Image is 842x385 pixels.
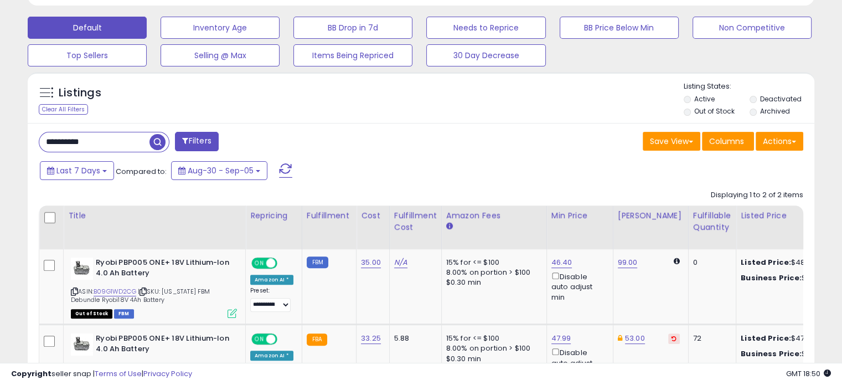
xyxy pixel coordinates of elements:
div: $48.01 [741,258,833,268]
a: 35.00 [361,257,381,268]
span: 2025-09-13 18:50 GMT [786,368,831,379]
div: Fulfillment Cost [394,210,437,233]
div: Listed Price [741,210,836,222]
div: Fulfillable Quantity [693,210,731,233]
span: All listings that are currently out of stock and unavailable for purchase on Amazon [71,309,112,319]
b: Business Price: [741,273,802,283]
button: Columns [702,132,754,151]
div: 0 [693,258,727,268]
span: Compared to: [116,166,167,177]
div: Title [68,210,241,222]
div: Amazon Fees [446,210,542,222]
span: Columns [709,136,744,147]
span: FBM [114,309,134,319]
b: Ryobi PBP005 ONE+ 18V Lithium-Ion 4.0 Ah Battery [96,258,230,281]
div: $0.30 min [446,278,538,288]
div: ASIN: [71,258,237,317]
div: Repricing [250,210,297,222]
a: 33.25 [361,333,381,344]
button: Default [28,17,147,39]
div: $52 [741,273,833,283]
label: Deactivated [760,94,801,104]
small: Amazon Fees. [446,222,453,232]
div: Disable auto adjust min [551,270,605,302]
button: Aug-30 - Sep-05 [171,161,267,180]
b: Listed Price: [741,333,791,343]
div: 8.00% on portion > $100 [446,268,538,278]
strong: Copyright [11,368,51,379]
div: 72 [693,333,727,343]
span: Aug-30 - Sep-05 [188,165,254,176]
a: 99.00 [618,257,638,268]
label: Out of Stock [694,106,735,116]
div: 8.00% on portion > $100 [446,343,538,353]
a: B09G1WD2CG [94,287,136,296]
div: 15% for <= $100 [446,258,538,268]
a: N/A [394,257,407,268]
button: Selling @ Max [161,44,280,66]
h5: Listings [59,85,101,101]
b: Ryobi PBP005 ONE+ 18V Lithium-Ion 4.0 Ah Battery [96,333,230,357]
span: OFF [276,259,293,268]
div: $47.99 [741,333,833,343]
small: FBM [307,256,328,268]
div: Clear All Filters [39,104,88,115]
span: | SKU: [US_STATE] FBM Debundle Ryobi18V 4Ah Battery [71,287,210,304]
label: Active [694,94,715,104]
button: Actions [756,132,803,151]
img: 31O-m-md-PL._SL40_.jpg [71,258,93,280]
a: 47.99 [551,333,571,344]
b: Listed Price: [741,257,791,268]
div: 5.88 [394,333,433,343]
div: 15% for <= $100 [446,333,538,343]
div: Amazon AI * [250,275,293,285]
div: Cost [361,210,385,222]
button: Last 7 Days [40,161,114,180]
button: Top Sellers [28,44,147,66]
button: BB Price Below Min [560,17,679,39]
p: Listing States: [684,81,814,92]
div: Displaying 1 to 2 of 2 items [711,190,803,201]
b: Business Price: [741,348,802,359]
label: Archived [760,106,789,116]
button: Items Being Repriced [293,44,412,66]
div: Amazon AI * [250,351,293,361]
a: 53.00 [625,333,645,344]
button: Needs to Reprice [426,17,545,39]
a: Terms of Use [95,368,142,379]
span: OFF [276,335,293,344]
div: seller snap | | [11,369,192,379]
div: [PERSON_NAME] [618,210,684,222]
small: FBA [307,333,327,346]
a: 46.40 [551,257,572,268]
div: Fulfillment [307,210,352,222]
button: Save View [643,132,700,151]
span: ON [252,259,266,268]
button: Inventory Age [161,17,280,39]
div: Disable auto adjust min [551,346,605,378]
div: Preset: [250,287,293,312]
span: ON [252,335,266,344]
button: Non Competitive [693,17,812,39]
span: Last 7 Days [56,165,100,176]
button: Filters [175,132,218,151]
a: Privacy Policy [143,368,192,379]
img: 31O-m-md-PL._SL40_.jpg [71,333,93,356]
button: 30 Day Decrease [426,44,545,66]
div: $48 [741,349,833,359]
button: BB Drop in 7d [293,17,412,39]
div: Min Price [551,210,608,222]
